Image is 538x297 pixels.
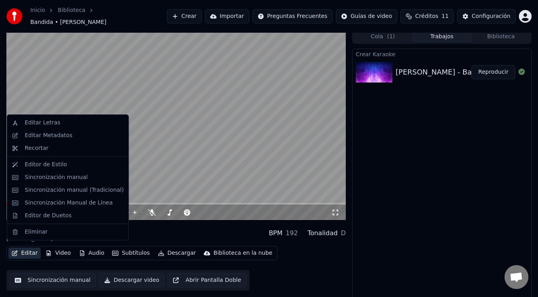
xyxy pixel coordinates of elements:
[58,6,85,14] a: Biblioteca
[168,273,246,287] button: Abrir Pantalla Doble
[76,248,108,259] button: Audio
[25,144,49,152] div: Recortar
[336,9,397,24] button: Guías de video
[25,119,60,127] div: Editar Letras
[269,228,282,238] div: BPM
[25,186,124,194] div: Sincronización manual (Tradicional)
[387,33,395,41] span: ( 1 )
[42,248,74,259] button: Video
[504,265,528,289] div: Chat abierto
[30,6,45,14] a: Inicio
[155,248,199,259] button: Descargar
[30,6,167,26] nav: breadcrumb
[412,31,471,42] button: Trabajos
[353,49,531,59] div: Crear Karaoke
[341,228,346,238] div: D
[213,249,272,257] div: Biblioteca en la nube
[167,9,202,24] button: Crear
[472,12,510,20] div: Configuración
[25,173,88,181] div: Sincronización manual
[6,235,53,243] div: [PERSON_NAME]
[25,132,72,140] div: Editar Metadatos
[25,199,113,207] div: Sincronización Manual de Línea
[10,273,96,287] button: Sincronización manual
[25,212,71,220] div: Editor de Duetos
[99,273,164,287] button: Descargar video
[400,9,454,24] button: Créditos11
[30,18,106,26] span: Bandida • [PERSON_NAME]
[25,228,47,236] div: Eliminar
[252,9,333,24] button: Preguntas Frecuentes
[6,224,53,235] div: Bandida
[25,161,67,169] div: Editor de Estilo
[6,8,22,24] img: youka
[307,228,338,238] div: Tonalidad
[286,228,298,238] div: 192
[8,248,41,259] button: Editar
[471,65,515,79] button: Reproducir
[471,31,530,42] button: Biblioteca
[109,248,153,259] button: Subtítulos
[441,12,449,20] span: 11
[205,9,249,24] button: Importar
[415,12,438,20] span: Créditos
[457,9,516,24] button: Configuración
[353,31,412,42] button: Cola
